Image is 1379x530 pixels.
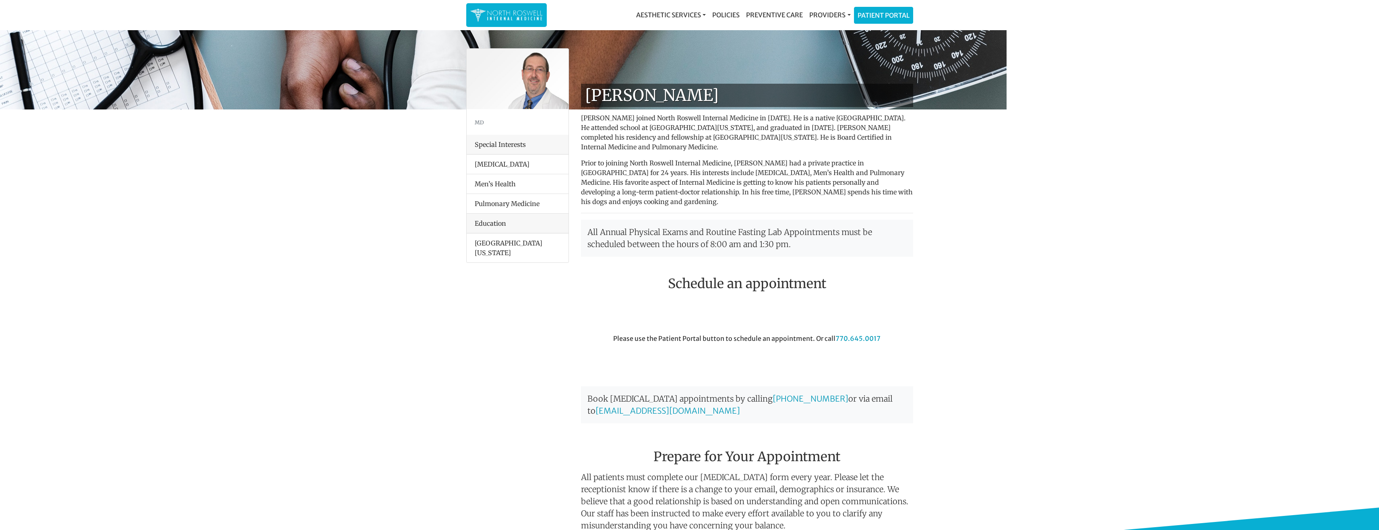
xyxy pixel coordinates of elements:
[475,119,484,126] small: MD
[467,49,569,109] img: Dr. George Kanes
[595,406,740,416] a: [EMAIL_ADDRESS][DOMAIN_NAME]
[467,135,569,155] div: Special Interests
[773,394,848,404] a: [PHONE_NUMBER]
[806,7,854,23] a: Providers
[467,214,569,233] div: Education
[743,7,806,23] a: Preventive Care
[854,7,913,23] a: Patient Portal
[470,7,543,23] img: North Roswell Internal Medicine
[575,334,919,379] div: Please use the Patient Portal button to schedule an appointment. Or call
[581,386,913,423] p: Book [MEDICAL_DATA] appointments by calling or via email to
[467,155,569,174] li: [MEDICAL_DATA]
[581,220,913,257] p: All Annual Physical Exams and Routine Fasting Lab Appointments must be scheduled between the hour...
[835,334,881,342] a: 770.645.0017
[467,174,569,194] li: Men’s Health
[581,113,913,152] p: [PERSON_NAME] joined North Roswell Internal Medicine in [DATE]. He is a native [GEOGRAPHIC_DATA]....
[581,276,913,291] h2: Schedule an appointment
[581,430,913,468] h2: Prepare for Your Appointment
[709,7,743,23] a: Policies
[633,7,709,23] a: Aesthetic Services
[581,84,913,107] h1: [PERSON_NAME]
[467,194,569,214] li: Pulmonary Medicine
[581,158,913,206] p: Prior to joining North Roswell Internal Medicine, [PERSON_NAME] had a private practice in [GEOGRA...
[467,233,569,262] li: [GEOGRAPHIC_DATA][US_STATE]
